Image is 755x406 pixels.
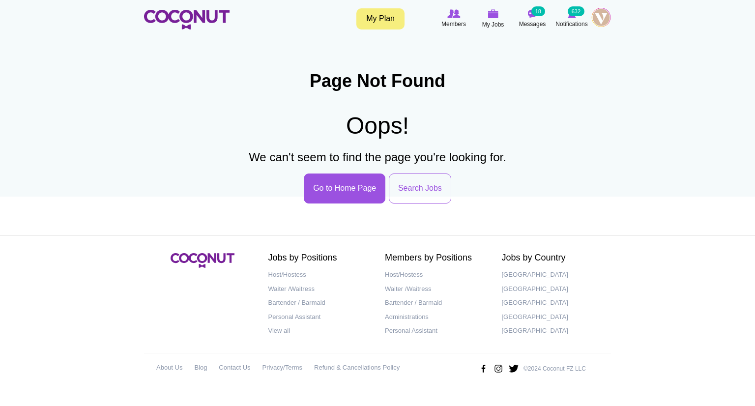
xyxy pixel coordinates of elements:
[555,19,587,29] span: Notifications
[219,361,250,375] a: Contact Us
[502,324,604,338] a: [GEOGRAPHIC_DATA]
[488,9,498,18] img: My Jobs
[568,9,576,18] img: Notifications
[385,282,487,296] a: Waiter /Waitress
[434,7,473,30] a: Browse Members Members
[385,310,487,324] a: Administrations
[144,10,230,29] img: Home
[473,7,513,30] a: My Jobs My Jobs
[144,151,611,164] h3: We can't seem to find the page you're looking for.
[502,268,604,282] a: [GEOGRAPHIC_DATA]
[478,361,489,377] img: Facebook
[385,324,487,338] a: Personal Assistant
[389,174,451,203] a: Search Jobs
[502,282,604,296] a: [GEOGRAPHIC_DATA]
[194,361,207,375] a: Blog
[385,268,487,282] a: Host/Hostess
[447,9,460,18] img: Browse Members
[502,310,604,324] a: [GEOGRAPHIC_DATA]
[482,20,504,29] span: My Jobs
[552,7,591,30] a: Notifications Notifications 632
[527,9,537,18] img: Messages
[356,8,405,29] a: My Plan
[568,6,584,16] small: 632
[513,7,552,30] a: Messages Messages 18
[171,253,234,268] img: Coconut
[268,296,371,310] a: Bartender / Barmaid
[519,19,546,29] span: Messages
[508,361,519,377] img: Twitter
[304,174,385,203] a: Go to Home Page
[268,253,371,263] h2: Jobs by Positions
[268,324,371,338] a: View all
[268,310,371,324] a: Personal Assistant
[502,253,604,263] h2: Jobs by Country
[385,253,487,263] h2: Members by Positions
[144,111,611,141] h2: Oops!
[268,282,371,296] a: Waiter /Waitress
[144,71,611,91] h1: Page Not Found
[493,361,504,377] img: Instagram
[314,361,400,375] a: Refund & Cancellations Policy
[523,365,586,373] p: ©2024 Coconut FZ LLC
[531,6,545,16] small: 18
[502,296,604,310] a: [GEOGRAPHIC_DATA]
[385,296,487,310] a: Bartender / Barmaid
[262,361,303,375] a: Privacy/Terms
[268,268,371,282] a: Host/Hostess
[441,19,466,29] span: Members
[156,361,182,375] a: About Us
